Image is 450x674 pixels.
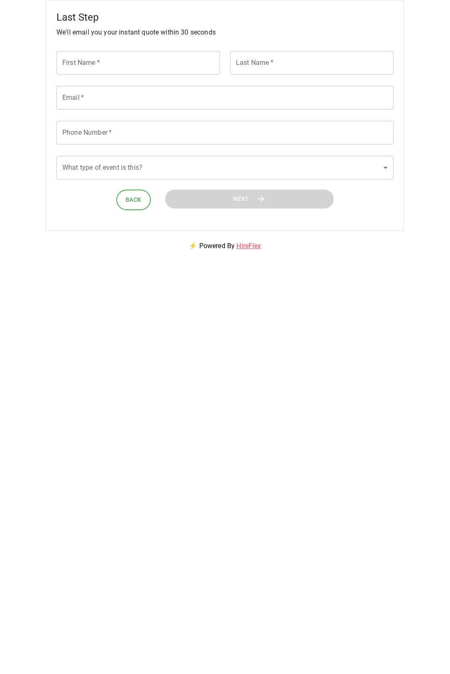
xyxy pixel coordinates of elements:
[56,27,394,37] p: We'll email you your instant quote within 30 seconds
[56,11,394,24] h5: Last Step
[236,242,261,250] a: HireFlex
[233,194,249,204] span: Next
[165,190,334,209] button: Next
[126,195,142,205] span: Back
[179,231,271,261] p: ⚡ Powered By
[116,190,151,210] button: Back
